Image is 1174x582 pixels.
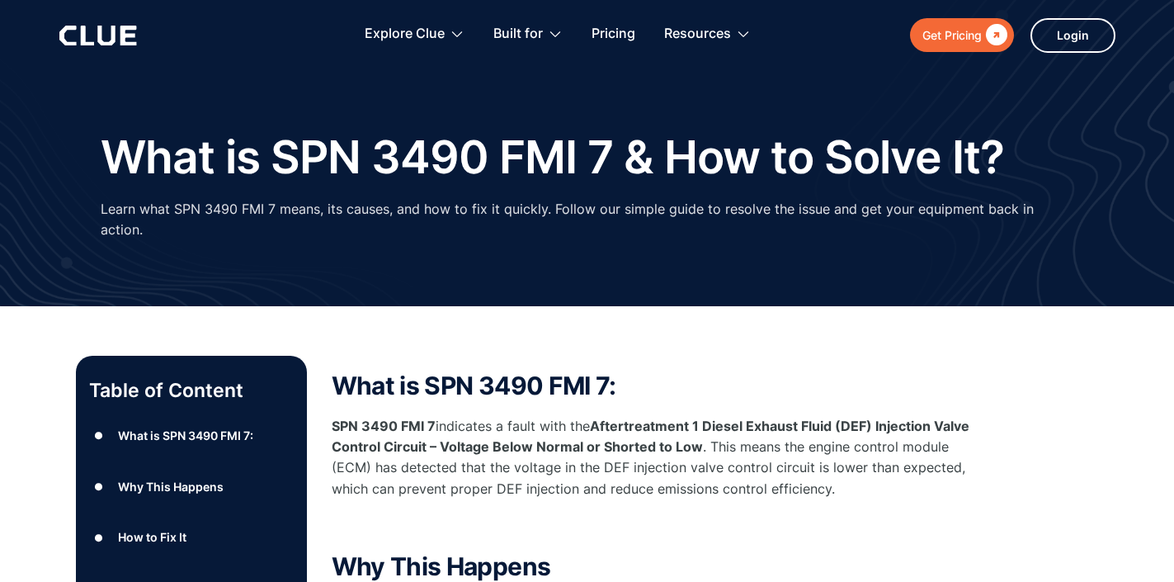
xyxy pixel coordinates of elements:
[118,476,224,497] div: Why This Happens
[365,8,445,60] div: Explore Clue
[101,199,1074,240] p: Learn what SPN 3490 FMI 7 means, its causes, and how to fix it quickly. Follow our simple guide t...
[592,8,635,60] a: Pricing
[910,18,1014,52] a: Get Pricing
[664,8,751,60] div: Resources
[332,551,551,581] strong: Why This Happens
[922,25,982,45] div: Get Pricing
[982,25,1007,45] div: 
[493,8,563,60] div: Built for
[89,423,294,448] a: ●What is SPN 3490 FMI 7:
[332,418,436,434] strong: SPN 3490 FMI 7
[332,516,992,537] p: ‍
[118,527,186,547] div: How to Fix It
[89,475,294,499] a: ●Why This Happens
[365,8,464,60] div: Explore Clue
[332,416,992,499] p: indicates a fault with the . This means the engine control module (ECM) has detected that the vol...
[493,8,543,60] div: Built for
[89,525,294,550] a: ●How to Fix It
[89,525,109,550] div: ●
[332,418,969,455] strong: Aftertreatment 1 Diesel Exhaust Fluid (DEF) Injection Valve Control Circuit – Voltage Below Norma...
[664,8,731,60] div: Resources
[118,425,253,446] div: What is SPN 3490 FMI 7:
[332,371,616,400] strong: What is SPN 3490 FMI 7:
[89,423,109,448] div: ●
[89,377,294,404] p: Table of Content
[1030,18,1115,53] a: Login
[89,475,109,499] div: ●
[101,132,1005,182] h1: What is SPN 3490 FMI 7 & How to Solve It?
